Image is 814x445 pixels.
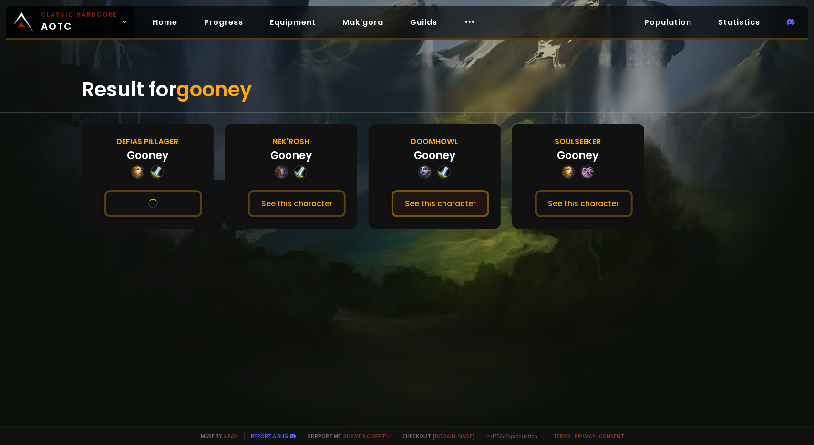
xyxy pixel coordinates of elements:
[344,433,391,440] a: Buy me a coffee
[575,433,596,440] a: Privacy
[599,433,625,440] a: Consent
[414,148,455,163] div: Gooney
[104,190,202,217] button: See this character
[6,6,134,38] a: Classic HardcoreAOTC
[41,11,117,33] span: AOTC
[402,12,445,32] a: Guilds
[196,433,238,440] span: Made by
[41,11,117,19] small: Classic Hardcore
[557,148,599,163] div: Gooney
[176,75,252,104] span: gooney
[555,136,601,148] div: Soulseeker
[535,190,633,217] button: See this character
[116,136,178,148] div: Defias Pillager
[637,12,699,32] a: Population
[392,190,489,217] button: See this character
[82,67,733,112] div: Result for
[251,433,289,440] a: Report a bug
[270,148,312,163] div: Gooney
[262,12,323,32] a: Equipment
[248,190,346,217] button: See this character
[554,433,571,440] a: Terms
[196,12,251,32] a: Progress
[335,12,391,32] a: Mak'gora
[433,433,475,440] a: [DOMAIN_NAME]
[224,433,238,440] a: a fan
[411,136,458,148] div: Doomhowl
[397,433,475,440] span: Checkout
[145,12,185,32] a: Home
[272,136,309,148] div: Nek'Rosh
[481,433,538,440] span: v. d752d5 - production
[127,148,168,163] div: Gooney
[302,433,391,440] span: Support me,
[711,12,768,32] a: Statistics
